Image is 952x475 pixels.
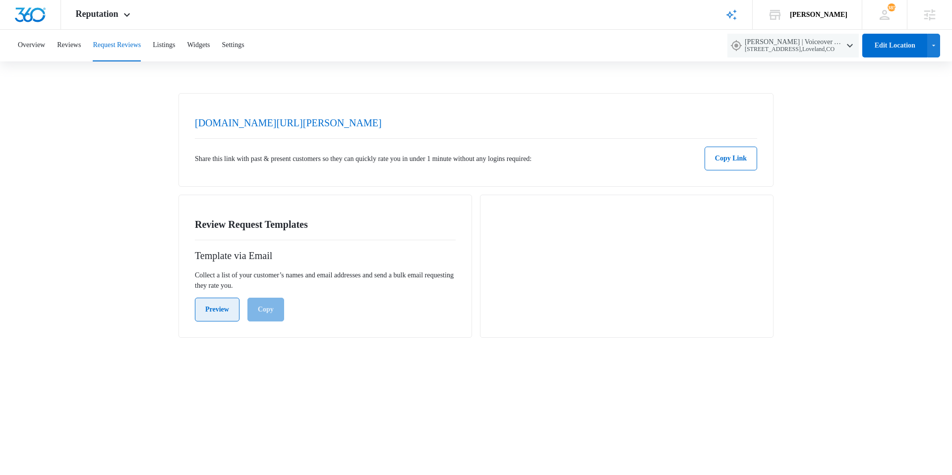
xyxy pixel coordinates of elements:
[888,3,895,11] span: 385
[222,30,244,61] button: Settings
[76,9,119,19] span: Reputation
[195,217,456,232] h2: Review Request Templates
[93,30,141,61] button: Request Reviews
[745,38,844,53] span: [PERSON_NAME] | Voiceover Artist
[195,248,456,263] p: Template via Email
[745,46,844,53] span: [STREET_ADDRESS] , Loveland , CO
[57,30,81,61] button: Reviews
[727,34,859,57] button: [PERSON_NAME] | Voiceover Artist[STREET_ADDRESS],Loveland,CO
[195,298,239,321] button: Preview
[18,30,45,61] button: Overview
[195,117,382,128] a: [DOMAIN_NAME][URL][PERSON_NAME]
[195,270,456,291] p: Collect a list of your customer’s names and email addresses and send a bulk email requesting they...
[153,30,175,61] button: Listings
[705,147,757,170] button: Copy Link
[187,30,210,61] button: Widgets
[195,147,757,170] div: Share this link with past & present customers so they can quickly rate you in under 1 minute with...
[888,3,895,11] div: notifications count
[862,34,927,57] button: Edit Location
[790,11,847,19] div: account name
